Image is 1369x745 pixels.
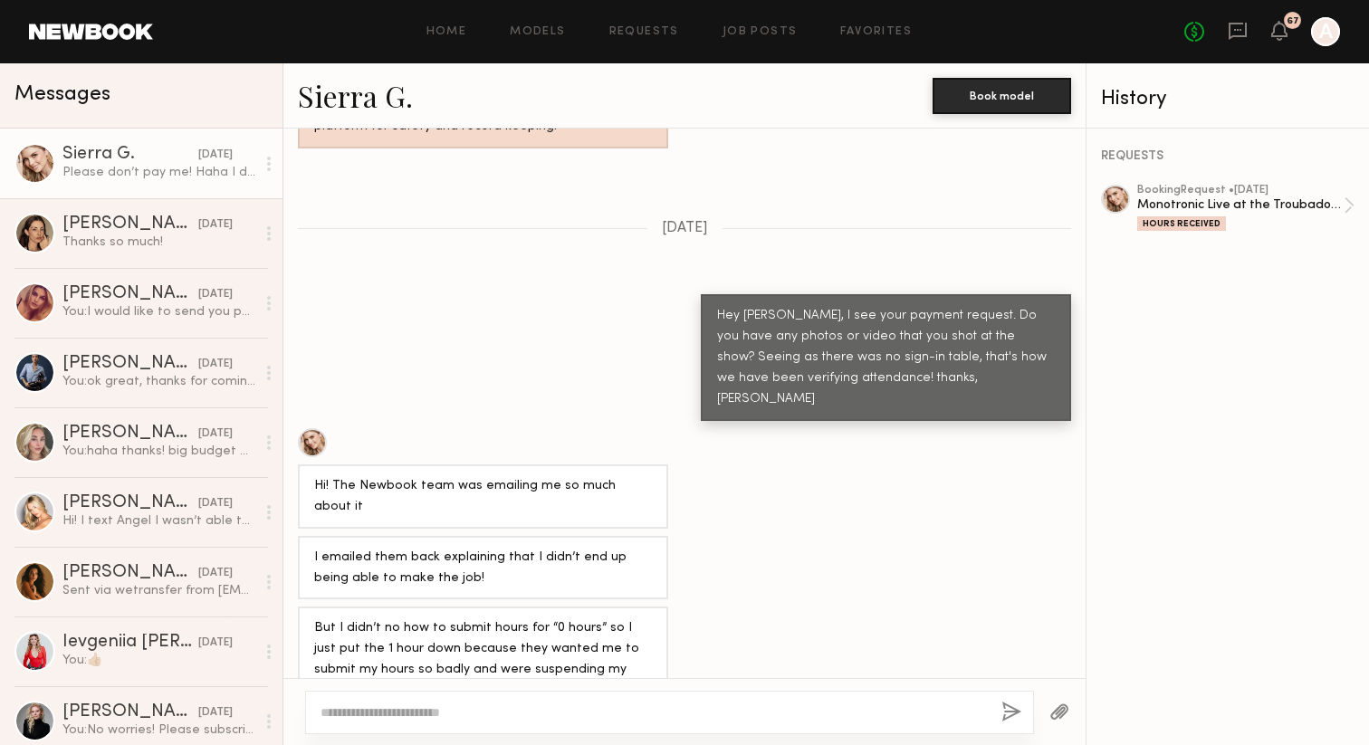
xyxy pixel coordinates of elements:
[1137,185,1355,231] a: bookingRequest •[DATE]Monotronic Live at the Troubadour/Music Video ShootHours Received
[198,425,233,443] div: [DATE]
[62,443,255,460] div: You: haha thanks! big budget production, something like 30k, the leader of the band (my "boss") i...
[62,164,255,181] div: Please don’t pay me! Haha I don’t know how to do that on this app.
[717,306,1055,410] div: Hey [PERSON_NAME], I see your payment request. Do you have any photos or video that you shot at t...
[62,721,255,739] div: You: No worries! Please subscribe on the band's website to be considered for future opportunities...
[62,582,255,599] div: Sent via wetransfer from [EMAIL_ADDRESS][DOMAIN_NAME]
[14,84,110,105] span: Messages
[510,26,565,38] a: Models
[314,476,652,518] div: Hi! The Newbook team was emailing me so much about it
[662,221,708,236] span: [DATE]
[198,635,233,652] div: [DATE]
[426,26,467,38] a: Home
[314,548,652,589] div: I emailed them back explaining that I didn’t end up being able to make the job!
[62,303,255,320] div: You: I would like to send you payment, please post or send pics or videos to [EMAIL_ADDRESS][DOMA...
[723,26,798,38] a: Job Posts
[62,494,198,512] div: [PERSON_NAME]
[62,425,198,443] div: [PERSON_NAME]
[198,286,233,303] div: [DATE]
[62,146,198,164] div: Sierra G.
[62,634,198,652] div: Ievgeniia [PERSON_NAME]
[1137,216,1226,231] div: Hours Received
[62,373,255,390] div: You: ok great, thanks for coming! They got tons of great footage and b-roll for upcoming music vi...
[1137,196,1344,214] div: Monotronic Live at the Troubadour/Music Video Shoot
[62,285,198,303] div: [PERSON_NAME]
[62,355,198,373] div: [PERSON_NAME]
[1101,150,1355,163] div: REQUESTS
[840,26,912,38] a: Favorites
[198,147,233,164] div: [DATE]
[314,618,652,702] div: But I didn’t no how to submit hours for “0 hours” so I just put the 1 hour down because they want...
[933,78,1071,114] button: Book model
[62,234,255,251] div: Thanks so much!
[609,26,679,38] a: Requests
[1137,185,1344,196] div: booking Request • [DATE]
[62,703,198,721] div: [PERSON_NAME]
[298,76,413,115] a: Sierra G.
[62,652,255,669] div: You: 👍🏼
[1101,89,1355,110] div: History
[62,564,198,582] div: [PERSON_NAME]
[198,704,233,721] div: [DATE]
[1287,16,1299,26] div: 67
[1311,17,1340,46] a: A
[198,356,233,373] div: [DATE]
[198,565,233,582] div: [DATE]
[933,87,1071,102] a: Book model
[62,512,255,530] div: Hi! I text Angel I wasn’t able to make it since the address came through last min and I wasn’t ab...
[62,215,198,234] div: [PERSON_NAME]
[198,216,233,234] div: [DATE]
[198,495,233,512] div: [DATE]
